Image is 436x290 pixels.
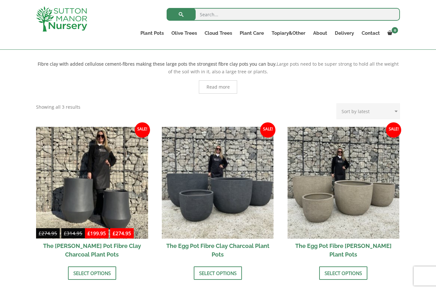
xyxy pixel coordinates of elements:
span: 0 [392,27,398,33]
a: Select options for “The Bien Hoa Pot Fibre Clay Charcoal Plant Pots” [68,266,116,280]
a: About [309,29,331,38]
a: Select options for “The Egg Pot Fibre Clay Champagne Plant Pots” [319,266,367,280]
h2: The Egg Pot Fibre [PERSON_NAME] Plant Pots [288,239,400,262]
a: Sale! £274.95-£314.95 £199.95-£274.95 The [PERSON_NAME] Pot Fibre Clay Charcoal Plant Pots [36,127,148,262]
h2: The Egg Pot Fibre Clay Charcoal Plant Pots [162,239,274,262]
p: Large pots need to be super strong to hold all the weight of the soil with in it, also a large tr... [36,60,400,76]
span: £ [64,230,67,236]
a: Topiary&Other [268,29,309,38]
span: Sale! [386,122,401,138]
input: Search... [167,8,400,21]
ins: - [85,229,134,239]
img: The Egg Pot Fibre Clay Charcoal Plant Pots [162,127,274,239]
bdi: 274.95 [113,230,131,236]
bdi: 314.95 [64,230,82,236]
img: logo [36,6,87,32]
a: Delivery [331,29,358,38]
a: Sale! The Egg Pot Fibre [PERSON_NAME] Plant Pots [288,127,400,262]
a: Plant Pots [137,29,168,38]
del: - [36,229,85,239]
a: 0 [384,29,400,38]
span: Sale! [260,122,275,138]
a: Olive Trees [168,29,201,38]
bdi: 274.95 [39,230,57,236]
a: Plant Care [236,29,268,38]
span: £ [39,230,41,236]
img: The Egg Pot Fibre Clay Champagne Plant Pots [288,127,400,239]
a: Sale! The Egg Pot Fibre Clay Charcoal Plant Pots [162,127,274,262]
a: Select options for “The Egg Pot Fibre Clay Charcoal Plant Pots” [194,266,242,280]
a: Contact [358,29,384,38]
span: Sale! [135,122,150,138]
select: Shop order [336,103,400,119]
span: Read more [207,85,230,89]
span: £ [87,230,90,236]
img: The Bien Hoa Pot Fibre Clay Charcoal Plant Pots [36,127,148,239]
h2: The [PERSON_NAME] Pot Fibre Clay Charcoal Plant Pots [36,239,148,262]
a: Cloud Trees [201,29,236,38]
span: £ [113,230,116,236]
strong: Fibre clay with added cellulose cement-fibres making these large pots the strongest fibre clay po... [38,61,277,67]
p: Showing all 3 results [36,103,80,111]
bdi: 199.95 [87,230,106,236]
